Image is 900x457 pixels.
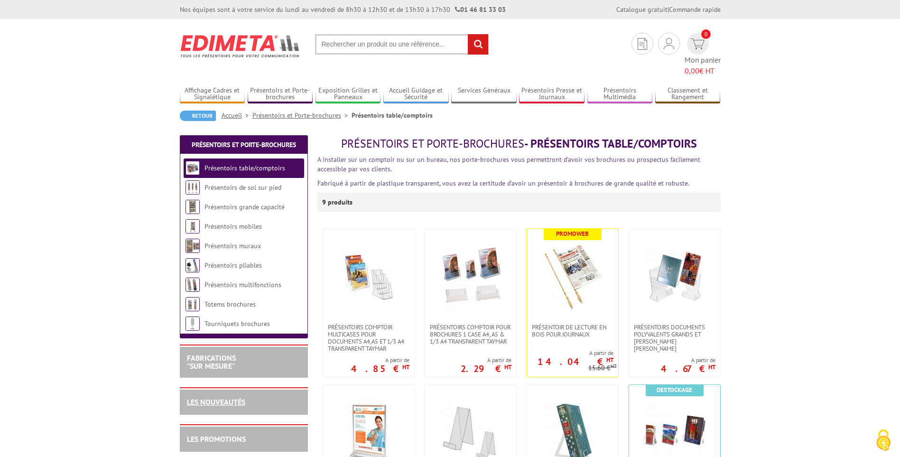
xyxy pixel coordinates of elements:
a: Services Généraux [451,86,517,102]
a: Présentoirs Presse et Journaux [519,86,585,102]
div: Nos équipes sont à votre service du lundi au vendredi de 8h30 à 12h30 et de 13h30 à 17h30 [180,5,506,14]
span: Présentoirs Documents Polyvalents Grands et [PERSON_NAME] [PERSON_NAME] [634,324,715,352]
a: Présentoirs pliables [204,261,262,270]
img: Totems brochures [186,297,200,311]
span: A partir de [461,356,511,364]
p: 4.67 € [661,366,715,372]
img: Cookies (fenêtre modale) [872,429,895,452]
a: Présentoirs table/comptoirs [204,164,285,172]
a: Présentoirs mobiles [204,222,262,231]
a: Présentoirs grande capacité [204,203,285,211]
img: Présentoirs mobiles [186,219,200,233]
span: € HT [685,65,721,76]
img: Présentoirs multifonctions [186,278,200,292]
img: devis rapide [638,38,647,50]
sup: HT [606,356,613,364]
b: Destockage [657,386,692,394]
a: PRÉSENTOIRS COMPTOIR POUR BROCHURES 1 CASE A4, A5 & 1/3 A4 TRANSPARENT taymar [425,324,516,345]
a: Présentoirs comptoir multicases POUR DOCUMENTS A4,A5 ET 1/3 A4 TRANSPARENT TAYMAR [323,324,414,352]
a: Présentoirs Multimédia [587,86,653,102]
div: | [616,5,721,14]
p: 9 produits [322,193,358,212]
strong: 01 46 81 33 03 [455,5,506,14]
a: Présentoirs et Porte-brochures [248,86,313,102]
button: Cookies (fenêtre modale) [867,425,900,457]
img: Présentoir de lecture en bois pour journaux [539,243,606,309]
img: Présentoirs Documents Polyvalents Grands et Petits Modèles [641,243,708,309]
a: Présentoir de lecture en bois pour journaux [527,324,618,338]
a: Accueil Guidage et Sécurité [383,86,449,102]
span: A partir de [661,356,715,364]
span: Présentoirs et Porte-brochures [341,136,524,151]
sup: HT [611,363,617,369]
a: FABRICATIONS"Sur Mesure" [187,353,236,371]
img: Présentoirs comptoir multicases POUR DOCUMENTS A4,A5 ET 1/3 A4 TRANSPARENT TAYMAR [335,243,402,309]
img: Edimeta [180,28,301,64]
a: Retour [180,111,216,121]
span: A partir de [527,349,613,357]
span: Mon panier [685,55,721,76]
a: devis rapide 0 Mon panier 0,00€ HT [685,33,721,76]
img: Présentoirs grande capacité [186,200,200,214]
a: Affichage Cadres et Signalétique [180,86,245,102]
a: Accueil [222,111,252,120]
span: 0 [701,29,711,39]
sup: HT [504,363,511,371]
p: 4.85 € [351,366,409,372]
img: devis rapide [664,38,674,49]
a: Présentoirs Documents Polyvalents Grands et [PERSON_NAME] [PERSON_NAME] [629,324,720,352]
span: A partir de [351,356,409,364]
a: Présentoirs muraux [204,242,261,250]
span: Présentoir de lecture en bois pour journaux [532,324,613,338]
img: Présentoirs table/comptoirs [186,161,200,175]
li: Présentoirs table/comptoirs [352,111,433,120]
span: 0,00 [685,66,699,75]
p: 2.29 € [461,366,511,372]
a: Totems brochures [204,300,256,308]
a: Présentoirs multifonctions [204,280,281,289]
input: Rechercher un produit ou une référence... [315,34,489,55]
a: LES NOUVEAUTÉS [187,397,245,407]
a: Présentoirs et Porte-brochures [192,140,296,149]
a: Exposition Grilles et Panneaux [315,86,381,102]
input: rechercher [468,34,488,55]
img: Tourniquets brochures [186,317,200,331]
a: Présentoirs et Porte-brochures [252,111,352,120]
a: Présentoirs de sol sur pied [204,183,281,192]
a: Classement et Rangement [655,86,721,102]
a: Tourniquets brochures [204,319,270,328]
a: Catalogue gratuit [616,5,668,14]
sup: HT [708,363,715,371]
img: Présentoirs muraux [186,239,200,253]
a: LES PROMOTIONS [187,434,246,444]
p: 14.04 € [538,359,613,364]
img: PRÉSENTOIRS COMPTOIR POUR BROCHURES 1 CASE A4, A5 & 1/3 A4 TRANSPARENT taymar [437,243,504,309]
span: Présentoirs comptoir multicases POUR DOCUMENTS A4,A5 ET 1/3 A4 TRANSPARENT TAYMAR [328,324,409,352]
img: devis rapide [691,38,705,49]
p: 15.60 € [588,364,617,372]
font: A installer sur un comptoir ou sur un bureau, nos porte-brochures vous permettront d’avoir vos br... [317,155,700,173]
a: Commande rapide [669,5,721,14]
font: Fabriqué à partir de plastique transparent, vous avez la certitude d’avoir un présentoir à brochu... [317,179,689,187]
img: Présentoirs pliables [186,258,200,272]
span: PRÉSENTOIRS COMPTOIR POUR BROCHURES 1 CASE A4, A5 & 1/3 A4 TRANSPARENT taymar [430,324,511,345]
h1: - Présentoirs table/comptoirs [317,138,721,150]
b: Promoweb [556,230,589,238]
img: Présentoirs de sol sur pied [186,180,200,195]
sup: HT [402,363,409,371]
